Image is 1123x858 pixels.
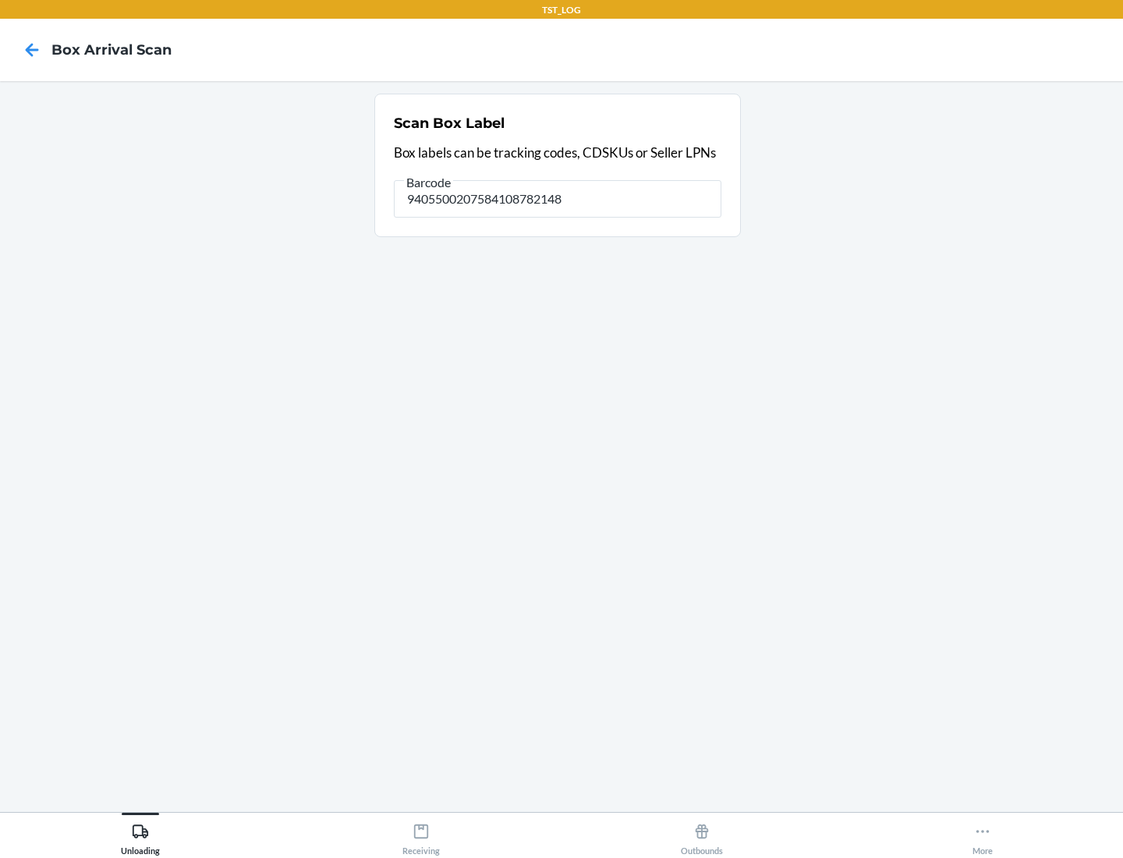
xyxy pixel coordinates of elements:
[394,180,721,218] input: Barcode
[681,817,723,856] div: Outbounds
[402,817,440,856] div: Receiving
[972,817,993,856] div: More
[394,143,721,163] p: Box labels can be tracking codes, CDSKUs or Seller LPNs
[542,3,581,17] p: TST_LOG
[121,817,160,856] div: Unloading
[394,113,505,133] h2: Scan Box Label
[842,813,1123,856] button: More
[561,813,842,856] button: Outbounds
[404,175,453,190] span: Barcode
[51,40,172,60] h4: Box Arrival Scan
[281,813,561,856] button: Receiving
